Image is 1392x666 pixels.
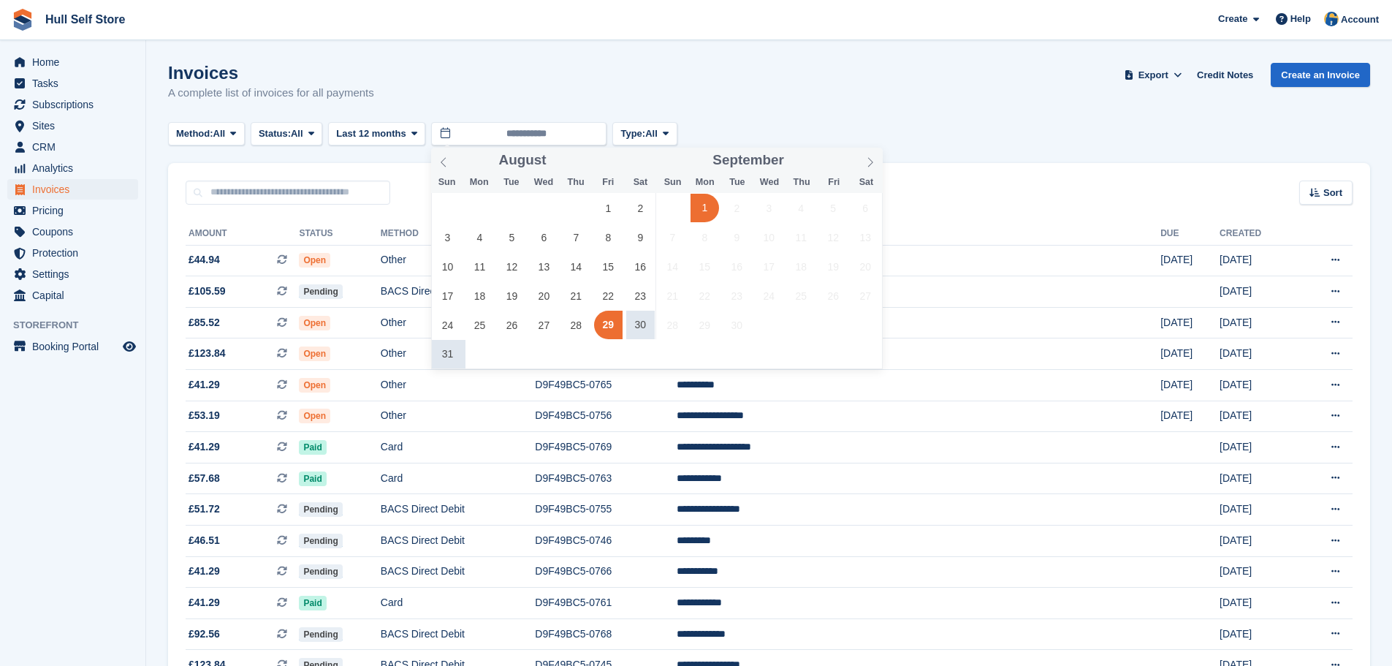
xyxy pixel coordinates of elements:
a: menu [7,200,138,221]
span: Wed [528,178,560,187]
span: August 15, 2025 [594,252,623,281]
span: September 5, 2025 [819,194,848,222]
img: Hull Self Store [1324,12,1339,26]
span: August 17, 2025 [433,281,462,310]
button: Method: All [168,122,245,146]
span: September 2, 2025 [723,194,751,222]
span: August 9, 2025 [626,223,655,251]
a: Create an Invoice [1271,63,1370,87]
span: Pending [299,564,342,579]
span: Settings [32,264,120,284]
span: Export [1138,68,1168,83]
td: Card [381,463,536,494]
td: [DATE] [1220,526,1296,557]
span: August 10, 2025 [433,252,462,281]
a: Credit Notes [1191,63,1259,87]
span: September 22, 2025 [691,281,719,310]
span: September 3, 2025 [755,194,783,222]
span: August 18, 2025 [465,281,494,310]
td: Other [381,338,536,370]
span: £51.72 [189,502,220,517]
span: August 20, 2025 [530,281,558,310]
a: menu [7,116,138,136]
span: September 15, 2025 [691,252,719,281]
p: A complete list of invoices for all payments [168,85,374,102]
td: Card [381,588,536,619]
span: September 26, 2025 [819,281,848,310]
td: D9F49BC5-0746 [535,526,676,557]
span: Sat [624,178,656,187]
span: Sun [431,178,463,187]
span: August 25, 2025 [465,311,494,339]
a: menu [7,73,138,94]
td: BACS Direct Debit [381,276,536,308]
span: Fri [592,178,624,187]
td: [DATE] [1160,401,1220,432]
span: August 6, 2025 [530,223,558,251]
th: Due [1160,222,1220,246]
th: Created [1220,222,1296,246]
span: August 14, 2025 [562,252,590,281]
td: Other [381,307,536,338]
button: Status: All [251,122,322,146]
span: £105.59 [189,284,226,299]
td: D9F49BC5-0755 [535,494,676,526]
td: BACS Direct Debit [381,526,536,557]
span: September 7, 2025 [658,223,687,251]
span: August 13, 2025 [530,252,558,281]
th: Method [381,222,536,246]
span: Sort [1323,186,1342,200]
span: Pending [299,627,342,642]
th: Customer [677,222,1160,246]
span: August 31, 2025 [433,340,462,368]
td: [DATE] [1160,245,1220,276]
span: August 16, 2025 [626,252,655,281]
span: £57.68 [189,471,220,486]
span: September 29, 2025 [691,311,719,339]
span: August 11, 2025 [465,252,494,281]
button: Last 12 months [328,122,425,146]
td: [DATE] [1220,618,1296,650]
span: August 30, 2025 [626,311,655,339]
span: Open [299,316,330,330]
span: Open [299,409,330,423]
button: Type: All [612,122,677,146]
a: menu [7,179,138,200]
span: Storefront [13,318,145,333]
span: Pending [299,502,342,517]
span: August 26, 2025 [498,311,526,339]
span: Mon [463,178,495,187]
span: £92.56 [189,627,220,642]
a: menu [7,137,138,157]
span: £46.51 [189,533,220,548]
span: Paid [299,440,326,455]
td: D9F49BC5-0765 [535,370,676,401]
td: [DATE] [1220,307,1296,338]
span: September 17, 2025 [755,252,783,281]
span: September 25, 2025 [787,281,815,310]
a: menu [7,158,138,178]
span: Sites [32,116,120,136]
span: Sat [850,178,882,187]
span: September 19, 2025 [819,252,848,281]
span: £41.29 [189,595,220,610]
span: Protection [32,243,120,263]
span: Tasks [32,73,120,94]
img: stora-icon-8386f47178a22dfd0bd8f6a31ec36ba5ce8667c1dd55bd0f319d3a0aa187defe.svg [12,9,34,31]
td: [DATE] [1220,276,1296,308]
span: September 30, 2025 [723,311,751,339]
span: Paid [299,596,326,610]
td: D9F49BC5-0756 [535,401,676,432]
span: Paid [299,472,326,486]
td: [DATE] [1160,370,1220,401]
span: August 27, 2025 [530,311,558,339]
button: Export [1121,63,1185,87]
span: August 23, 2025 [626,281,655,310]
span: September [712,154,784,167]
span: September 27, 2025 [851,281,880,310]
span: Pending [299,534,342,548]
td: [DATE] [1160,307,1220,338]
span: August 12, 2025 [498,252,526,281]
span: September 23, 2025 [723,281,751,310]
td: [DATE] [1220,370,1296,401]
